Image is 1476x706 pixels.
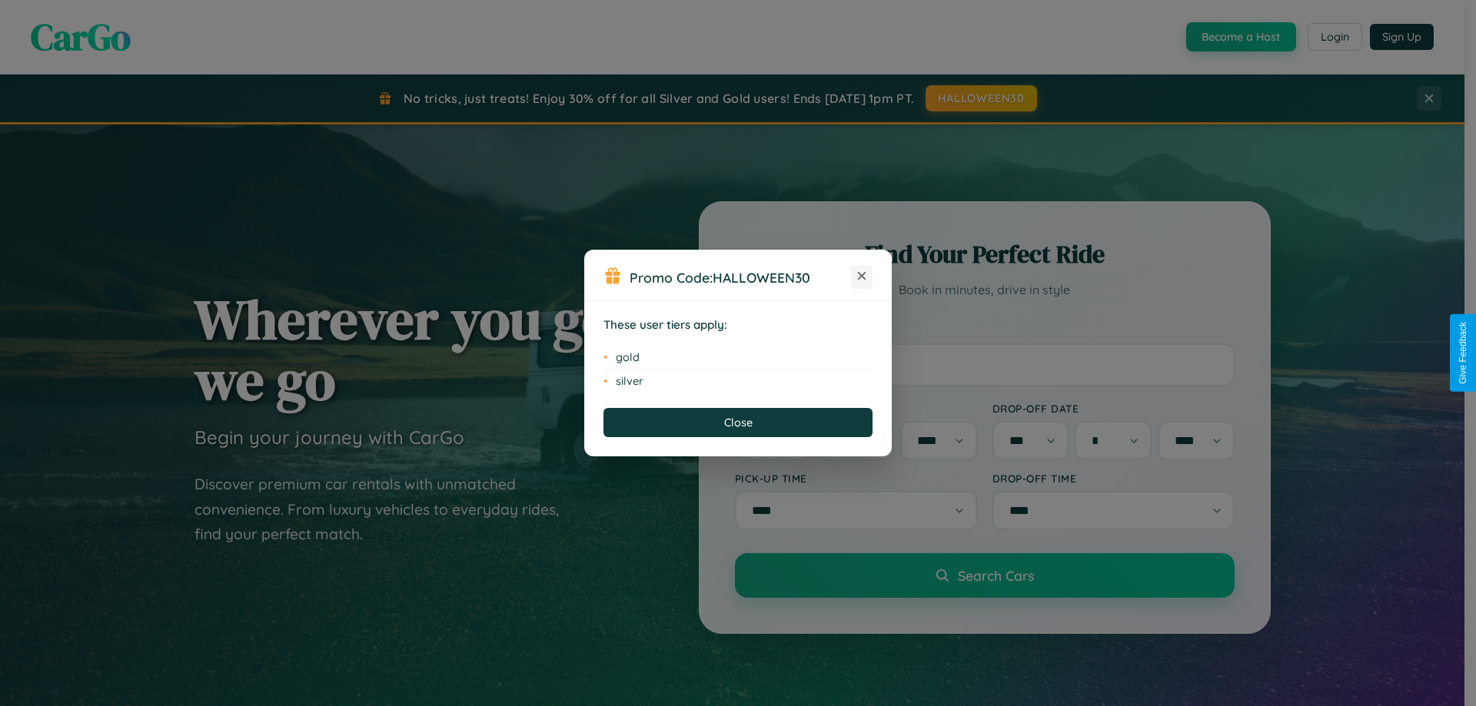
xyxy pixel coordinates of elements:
strong: These user tiers apply: [603,317,727,332]
b: HALLOWEEN30 [713,269,810,286]
div: Give Feedback [1458,322,1468,384]
button: Close [603,408,873,437]
li: gold [603,346,873,370]
li: silver [603,370,873,393]
h3: Promo Code: [630,269,851,286]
